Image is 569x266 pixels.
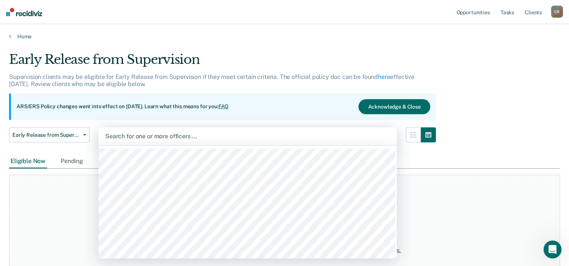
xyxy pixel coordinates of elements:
[9,154,47,168] div: Eligible Now
[97,154,148,168] div: Marked Ineligible
[6,8,42,16] img: Recidiviz
[9,33,560,40] a: Home
[9,127,90,142] button: Early Release from Supervision
[9,52,436,73] div: Early Release from Supervision
[378,73,390,80] a: here
[551,6,563,18] button: CR
[17,103,229,110] p: ARS/ERS Policy changes went into effect on [DATE]. Learn what this means for you:
[543,240,561,258] iframe: Intercom live chat
[218,103,229,109] a: FAQ
[551,6,563,18] div: C R
[358,99,430,114] button: Acknowledge & Close
[12,132,80,138] span: Early Release from Supervision
[59,154,85,168] div: Pending
[9,73,414,88] p: Supervision clients may be eligible for Early Release from Supervision if they meet certain crite...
